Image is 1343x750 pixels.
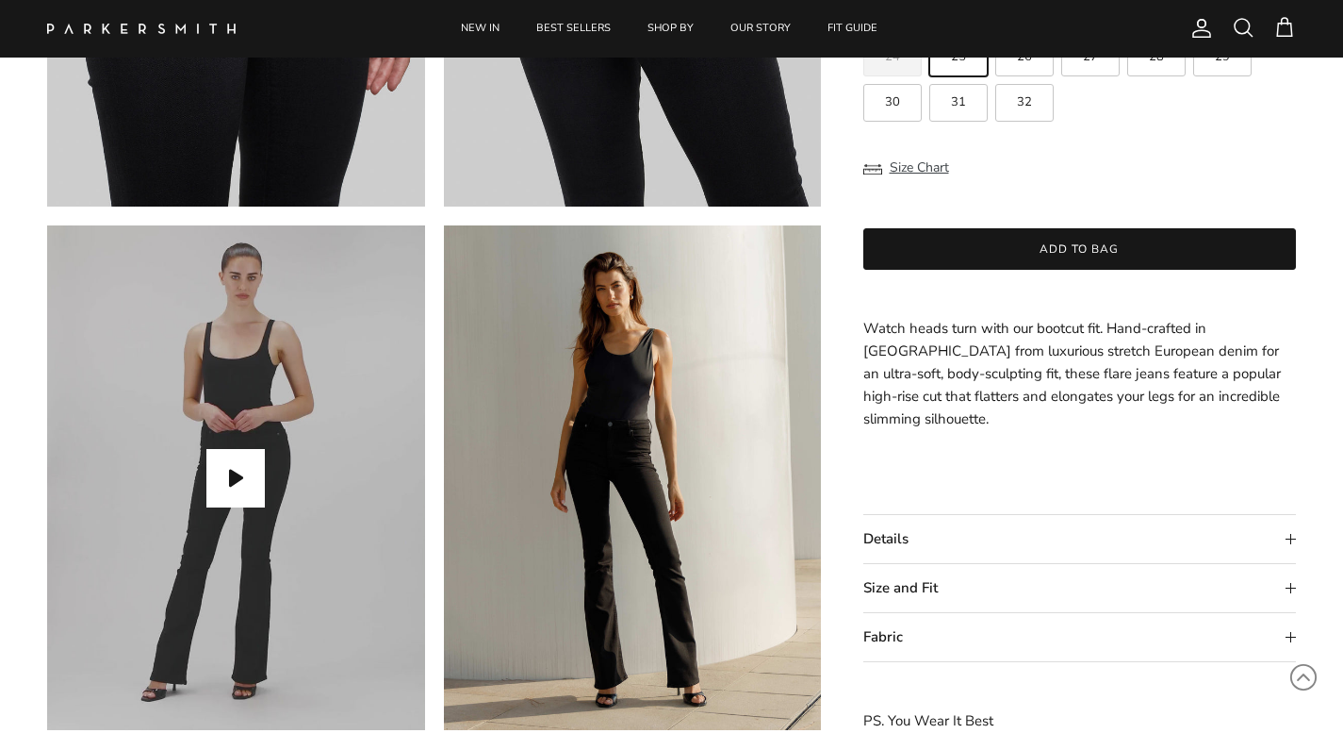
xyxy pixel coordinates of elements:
[1017,51,1032,63] span: 26
[863,709,1297,732] p: PS. You Wear It Best
[1017,96,1032,108] span: 32
[1183,17,1213,40] a: Account
[1083,51,1098,63] span: 27
[951,96,966,108] span: 31
[863,564,1297,612] summary: Size and Fit
[47,24,236,34] img: Parker Smith
[206,449,265,508] button: Play video
[863,515,1297,563] summary: Details
[863,613,1297,661] summary: Fabric
[1289,663,1318,692] svg: Scroll to Top
[863,150,949,186] button: Size Chart
[1149,51,1164,63] span: 28
[1215,51,1230,63] span: 29
[885,51,900,63] span: 24
[863,39,922,76] label: Sold out
[863,228,1297,270] button: Add to bag
[951,51,966,63] span: 25
[885,96,900,108] span: 30
[863,319,1281,428] span: Watch heads turn with our bootcut fit. Hand-crafted in [GEOGRAPHIC_DATA] from luxurious stretch E...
